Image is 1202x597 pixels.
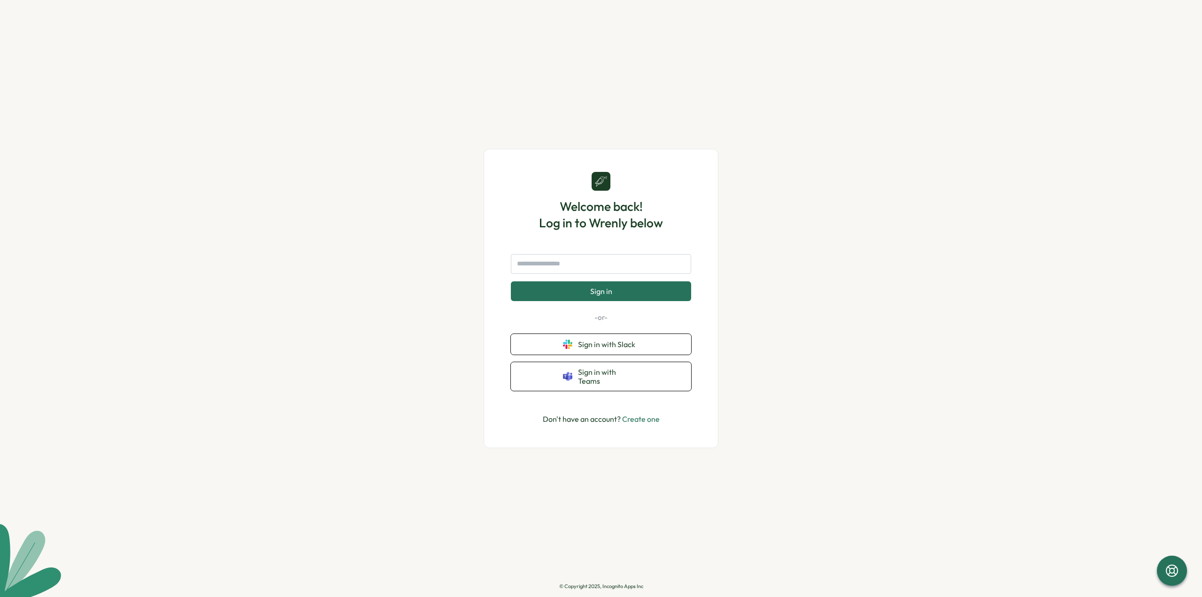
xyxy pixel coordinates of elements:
button: Sign in [511,281,691,301]
p: -or- [511,312,691,323]
p: Don't have an account? [543,413,660,425]
span: Sign in with Teams [578,368,639,385]
button: Sign in with Slack [511,334,691,355]
p: © Copyright 2025, Incognito Apps Inc [559,583,643,589]
button: Sign in with Teams [511,362,691,391]
span: Sign in with Slack [578,340,639,349]
span: Sign in [590,287,612,295]
h1: Welcome back! Log in to Wrenly below [539,198,663,231]
a: Create one [622,414,660,424]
